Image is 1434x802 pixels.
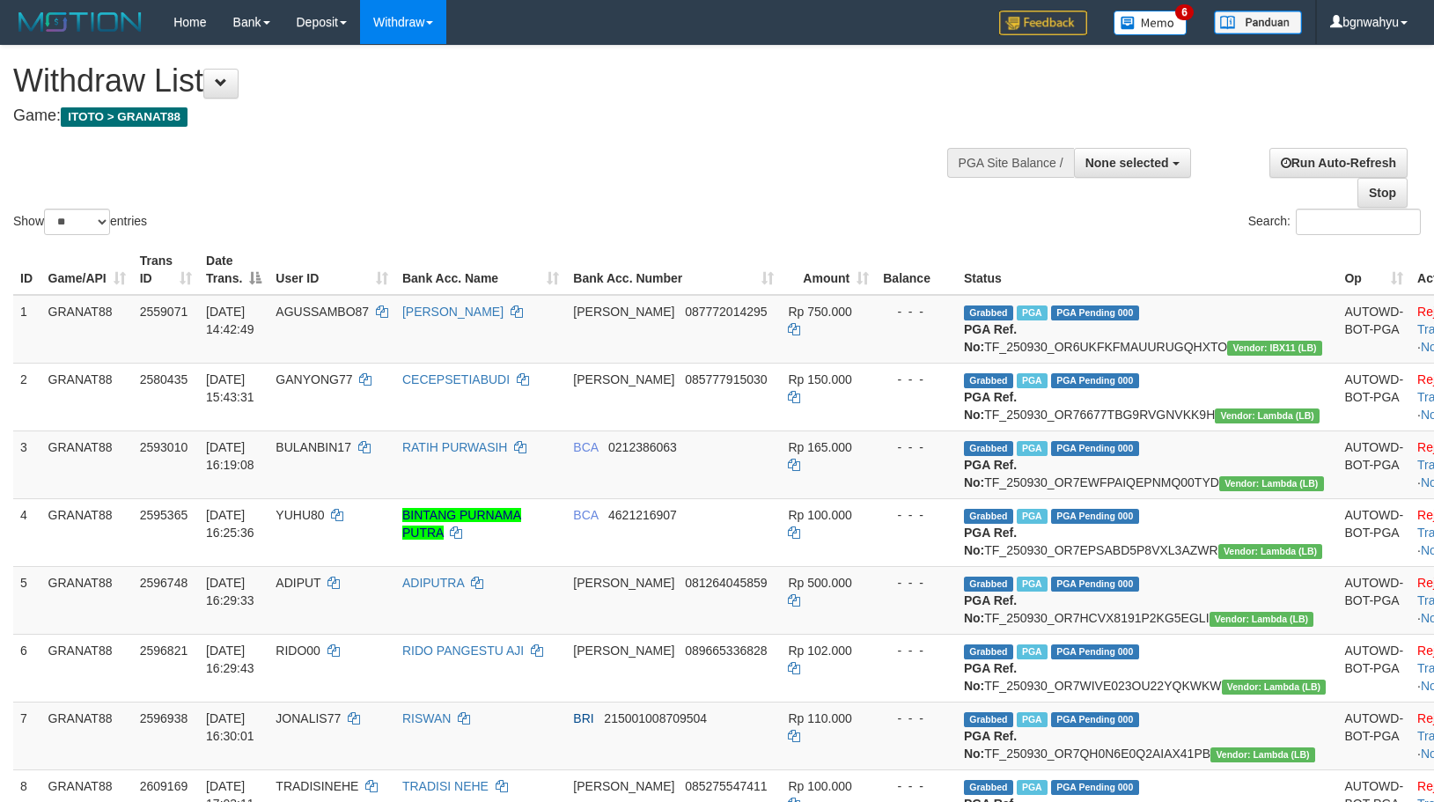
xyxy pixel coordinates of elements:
span: Rp 100.000 [788,508,851,522]
span: PGA Pending [1051,577,1139,592]
span: Marked by bgndedek [1017,373,1048,388]
span: [DATE] 16:25:36 [206,508,254,540]
span: Grabbed [964,373,1013,388]
div: - - - [883,574,950,592]
span: GANYONG77 [276,372,352,386]
span: Grabbed [964,305,1013,320]
input: Search: [1296,209,1421,235]
span: [DATE] 14:42:49 [206,305,254,336]
a: [PERSON_NAME] [402,305,504,319]
td: AUTOWD-BOT-PGA [1337,702,1410,769]
b: PGA Ref. No: [964,661,1017,693]
div: - - - [883,710,950,727]
a: BINTANG PURNAMA PUTRA [402,508,521,540]
img: Button%20Memo.svg [1114,11,1188,35]
td: 6 [13,634,41,702]
span: Vendor URL: https://dashboard.q2checkout.com/secure [1219,476,1324,491]
span: Marked by bgndedek [1017,305,1048,320]
label: Search: [1248,209,1421,235]
span: BULANBIN17 [276,440,351,454]
td: 1 [13,295,41,364]
span: 2596748 [140,576,188,590]
th: ID [13,245,41,295]
div: PGA Site Balance / [947,148,1074,178]
span: [DATE] 15:43:31 [206,372,254,404]
td: 2 [13,363,41,430]
th: Balance [876,245,957,295]
span: [DATE] 16:29:43 [206,644,254,675]
span: Marked by bgndedek [1017,577,1048,592]
span: 2580435 [140,372,188,386]
th: Op: activate to sort column ascending [1337,245,1410,295]
td: AUTOWD-BOT-PGA [1337,566,1410,634]
span: 2559071 [140,305,188,319]
span: Marked by bgndedek [1017,780,1048,795]
td: TF_250930_OR7HCVX8191P2KG5EGLI [957,566,1338,634]
span: Grabbed [964,509,1013,524]
th: User ID: activate to sort column ascending [268,245,395,295]
span: Copy 0212386063 to clipboard [608,440,677,454]
div: - - - [883,438,950,456]
span: Rp 165.000 [788,440,851,454]
td: GRANAT88 [41,702,133,769]
span: Grabbed [964,441,1013,456]
div: - - - [883,642,950,659]
span: Copy 089665336828 to clipboard [685,644,767,658]
span: Marked by bgndany [1017,509,1048,524]
b: PGA Ref. No: [964,729,1017,761]
span: Marked by bgndedek [1017,644,1048,659]
span: Rp 500.000 [788,576,851,590]
b: PGA Ref. No: [964,593,1017,625]
td: GRANAT88 [41,295,133,364]
span: ADIPUT [276,576,320,590]
td: TF_250930_OR6UKFKFMAUURUGQHXTO [957,295,1338,364]
th: Status [957,245,1338,295]
th: Amount: activate to sort column ascending [781,245,876,295]
span: Vendor URL: https://dashboard.q2checkout.com/secure [1218,544,1323,559]
span: Grabbed [964,644,1013,659]
span: YUHU80 [276,508,324,522]
td: 3 [13,430,41,498]
a: TRADISI NEHE [402,779,489,793]
span: Rp 150.000 [788,372,851,386]
td: 7 [13,702,41,769]
h1: Withdraw List [13,63,938,99]
th: Bank Acc. Name: activate to sort column ascending [395,245,566,295]
span: Vendor URL: https://dashboard.q2checkout.com/secure [1227,341,1322,356]
div: - - - [883,506,950,524]
td: 5 [13,566,41,634]
span: [PERSON_NAME] [573,644,674,658]
span: PGA Pending [1051,712,1139,727]
a: Run Auto-Refresh [1269,148,1408,178]
span: [PERSON_NAME] [573,372,674,386]
td: TF_250930_OR76677TBG9RVGNVKK9H [957,363,1338,430]
span: Rp 750.000 [788,305,851,319]
span: BRI [573,711,593,725]
td: 4 [13,498,41,566]
b: PGA Ref. No: [964,526,1017,557]
span: Marked by bgndany [1017,712,1048,727]
img: MOTION_logo.png [13,9,147,35]
td: TF_250930_OR7EPSABD5P8VXL3AZWR [957,498,1338,566]
span: Marked by bgndany [1017,441,1048,456]
span: Copy 085275547411 to clipboard [685,779,767,793]
span: Copy 085777915030 to clipboard [685,372,767,386]
td: AUTOWD-BOT-PGA [1337,363,1410,430]
span: PGA Pending [1051,441,1139,456]
span: 2596821 [140,644,188,658]
h4: Game: [13,107,938,125]
a: ADIPUTRA [402,576,464,590]
img: panduan.png [1214,11,1302,34]
td: AUTOWD-BOT-PGA [1337,295,1410,364]
span: Grabbed [964,712,1013,727]
span: PGA Pending [1051,509,1139,524]
span: Copy 081264045859 to clipboard [685,576,767,590]
span: Vendor URL: https://dashboard.q2checkout.com/secure [1210,747,1315,762]
span: [PERSON_NAME] [573,305,674,319]
span: PGA Pending [1051,373,1139,388]
td: AUTOWD-BOT-PGA [1337,498,1410,566]
b: PGA Ref. No: [964,322,1017,354]
span: Copy 087772014295 to clipboard [685,305,767,319]
th: Trans ID: activate to sort column ascending [133,245,199,295]
span: 2609169 [140,779,188,793]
